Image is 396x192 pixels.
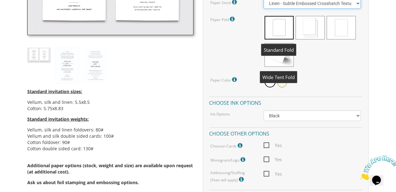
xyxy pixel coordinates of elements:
label: Chosson Cards [210,141,244,150]
span: Yes [264,141,282,149]
h4: Choose other options [209,127,362,138]
h4: Choose ink options [209,97,362,108]
li: Vellum and silk double sided cards: 100# [27,133,193,139]
span: Yes [264,156,282,163]
img: style12_heb.jpg [55,48,79,84]
label: Addressing/Stuffing (Fees will apply) [210,170,254,184]
label: Ink Options [210,111,230,117]
span: Yes [264,170,282,178]
li: Cotton double sided card: 130# [27,146,193,152]
span: Ask us about foil stamping and embossing options. [27,179,139,185]
img: Chat attention grabber [3,3,41,27]
span: Additional paper options (stock, weight and size) are available upon request (at additional cost). [27,163,193,186]
label: Paper Color [210,76,238,84]
label: Paper Fold [210,15,236,23]
label: Monogram/Logo [210,156,247,164]
li: Vellum, silk and linen foldovers: 80# [27,127,193,133]
li: Cotton: 5.75x8.83 [27,105,193,112]
span: Standard invitation sizes: [27,88,82,94]
li: Cotton foldover: 90# [27,139,193,146]
iframe: chat widget [357,153,396,183]
img: style12_eng.jpg [84,48,107,84]
img: style12_thumb.jpg [27,48,51,63]
li: Vellum, silk and linen: 5.5x8.5 [27,99,193,105]
span: Standard invitation weights: [27,116,89,122]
